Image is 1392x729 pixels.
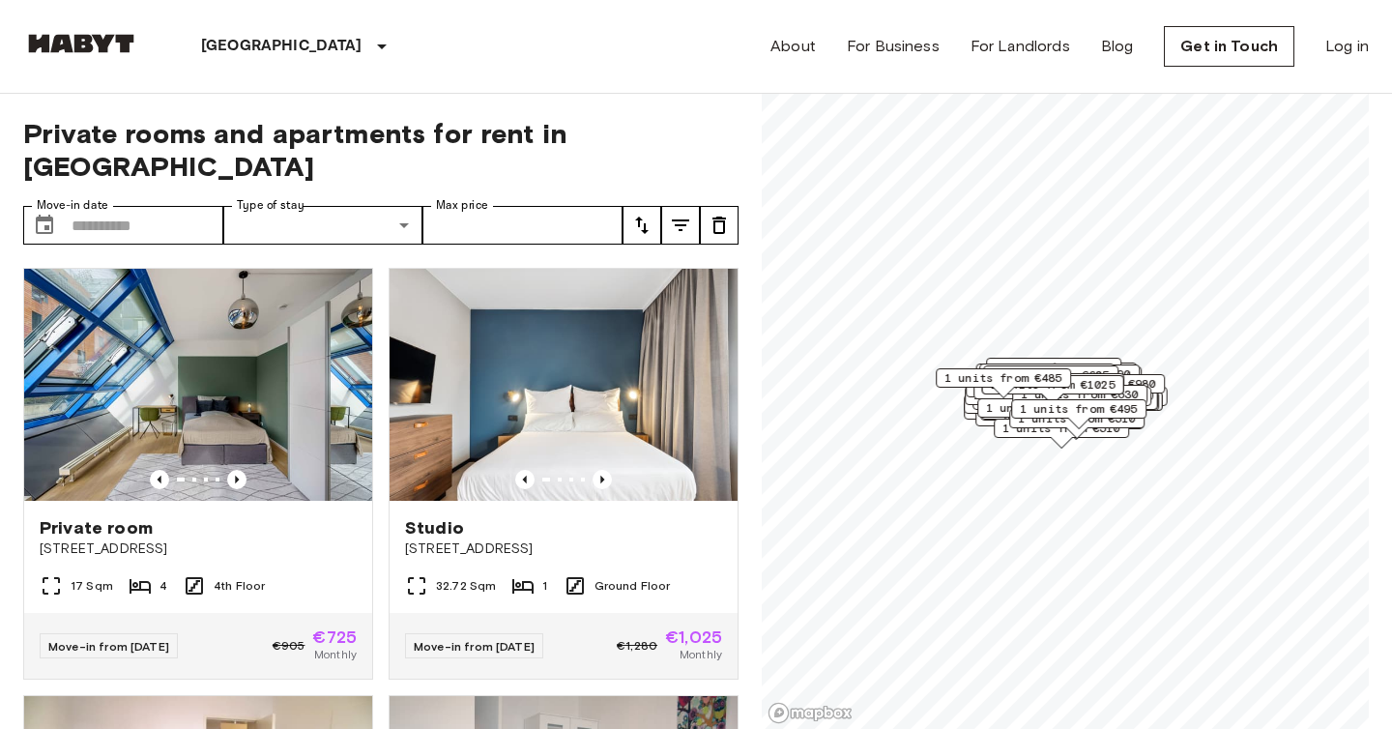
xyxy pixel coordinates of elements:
div: Map marker [994,419,1129,449]
div: Map marker [1009,409,1145,439]
label: Type of stay [237,197,304,214]
span: Move-in from [DATE] [414,639,535,654]
div: Map marker [1011,399,1146,429]
button: tune [623,206,661,245]
span: [STREET_ADDRESS] [40,539,357,559]
a: Blog [1101,35,1134,58]
button: Previous image [150,470,169,489]
button: tune [700,206,739,245]
span: 1 units from €980 [1038,375,1156,393]
img: Marketing picture of unit DE-01-010-002-01HF [24,269,372,501]
div: Map marker [983,365,1118,395]
a: Get in Touch [1164,26,1294,67]
label: Move-in date [37,197,108,214]
a: For Landlords [971,35,1070,58]
span: 4th Floor [214,577,265,595]
a: About [770,35,816,58]
span: Private rooms and apartments for rent in [GEOGRAPHIC_DATA] [23,117,739,183]
span: Studio [405,516,464,539]
button: tune [661,206,700,245]
a: Marketing picture of unit DE-01-010-002-01HFPrevious imagePrevious imagePrivate room[STREET_ADDRE... [23,268,373,680]
div: Map marker [1016,391,1158,421]
div: Map marker [1026,387,1168,417]
span: 1 units from €510 [1002,420,1120,437]
span: 1 units from €485 [988,364,1106,382]
span: 1 units from €1025 [991,376,1116,394]
button: Choose date [25,206,64,245]
div: Map marker [965,386,1100,416]
span: Monthly [314,646,357,663]
span: Move-in from [DATE] [48,639,169,654]
a: For Business [847,35,940,58]
div: Map marker [986,358,1121,388]
div: Map marker [936,368,1071,398]
span: Private room [40,516,153,539]
span: €905 [273,637,305,655]
span: Monthly [680,646,722,663]
span: 1 units from €625 [992,366,1110,384]
div: Map marker [977,398,1113,428]
div: Map marker [1021,392,1163,422]
button: Previous image [227,470,246,489]
span: Ground Floor [594,577,671,595]
div: Map marker [982,375,1124,405]
label: Max price [436,197,488,214]
span: 4 [159,577,167,595]
span: 32.72 Sqm [436,577,496,595]
span: 1 [542,577,547,595]
span: 1 units from €495 [1020,400,1138,418]
span: 17 Sqm [71,577,113,595]
button: Previous image [515,470,535,489]
div: Map marker [979,364,1115,394]
img: Marketing picture of unit DE-01-481-006-01 [390,269,738,501]
div: Map marker [964,394,1099,424]
button: Previous image [593,470,612,489]
a: Marketing picture of unit DE-01-481-006-01Previous imagePrevious imageStudio[STREET_ADDRESS]32.72... [389,268,739,680]
img: Habyt [23,34,139,53]
span: 1 units from €630 [1021,386,1139,403]
span: 1 units from €485 [944,369,1062,387]
span: €725 [312,628,357,646]
span: €1,025 [665,628,722,646]
a: Mapbox logo [768,702,853,724]
span: [STREET_ADDRESS] [405,539,722,559]
p: [GEOGRAPHIC_DATA] [201,35,362,58]
span: €1,280 [617,637,657,655]
span: 9 units from €530 [995,359,1113,376]
div: Map marker [976,364,1118,394]
a: Log in [1325,35,1369,58]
